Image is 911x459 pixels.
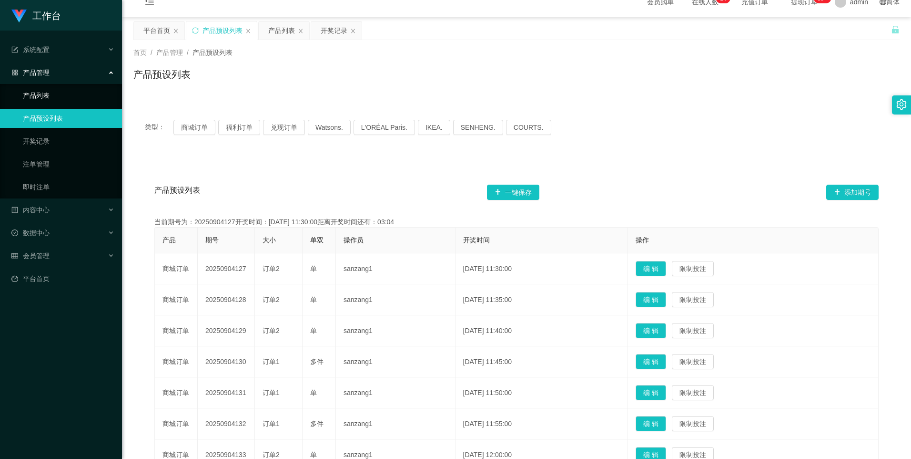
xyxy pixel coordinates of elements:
[672,292,714,307] button: 限制投注
[23,155,114,174] a: 注单管理
[672,416,714,431] button: 限制投注
[23,177,114,197] a: 即时注单
[672,261,714,276] button: 限制投注
[198,408,255,439] td: 20250904132
[263,358,280,365] span: 订单1
[487,185,539,200] button: 图标: plus一键保存
[162,236,176,244] span: 产品
[133,49,147,56] span: 首页
[11,69,50,76] span: 产品管理
[263,236,276,244] span: 大小
[155,377,198,408] td: 商城订单
[453,120,503,135] button: SENHENG.
[155,253,198,284] td: 商城订单
[173,28,179,34] i: 图标: close
[310,389,317,396] span: 单
[896,99,907,110] i: 图标: setting
[133,67,191,82] h1: 产品预设列表
[336,315,455,346] td: sanzang1
[32,0,61,31] h1: 工作台
[11,46,18,53] i: 图标: form
[155,408,198,439] td: 商城订单
[11,207,18,213] i: 图标: profile
[310,327,317,334] span: 单
[23,86,114,105] a: 产品列表
[173,120,215,135] button: 商城订单
[155,315,198,346] td: 商城订单
[205,236,219,244] span: 期号
[11,10,27,23] img: logo.9652507e.png
[463,236,490,244] span: 开奖时间
[310,451,317,459] span: 单
[455,253,628,284] td: [DATE] 11:30:00
[263,451,280,459] span: 订单2
[198,377,255,408] td: 20250904131
[263,389,280,396] span: 订单1
[11,69,18,76] i: 图标: appstore-o
[202,21,243,40] div: 产品预设列表
[155,284,198,315] td: 商城订单
[192,27,199,34] i: 图标: sync
[636,236,649,244] span: 操作
[198,253,255,284] td: 20250904127
[636,354,666,369] button: 编 辑
[11,229,50,237] span: 数据中心
[154,185,200,200] span: 产品预设列表
[308,120,351,135] button: Watsons.
[336,377,455,408] td: sanzang1
[263,120,305,135] button: 兑现订单
[506,120,551,135] button: COURTS.
[418,120,450,135] button: IKEA.
[11,206,50,214] span: 内容中心
[263,265,280,272] span: 订单2
[11,11,61,19] a: 工作台
[198,284,255,315] td: 20250904128
[455,284,628,315] td: [DATE] 11:35:00
[321,21,347,40] div: 开奖记录
[263,420,280,428] span: 订单1
[310,420,324,428] span: 多件
[455,346,628,377] td: [DATE] 11:45:00
[198,346,255,377] td: 20250904130
[455,315,628,346] td: [DATE] 11:40:00
[263,327,280,334] span: 订单2
[23,109,114,128] a: 产品预设列表
[11,252,50,260] span: 会员管理
[263,296,280,303] span: 订单2
[310,358,324,365] span: 多件
[336,408,455,439] td: sanzang1
[336,284,455,315] td: sanzang1
[310,296,317,303] span: 单
[672,354,714,369] button: 限制投注
[636,261,666,276] button: 编 辑
[636,292,666,307] button: 编 辑
[455,408,628,439] td: [DATE] 11:55:00
[636,323,666,338] button: 编 辑
[672,323,714,338] button: 限制投注
[826,185,879,200] button: 图标: plus添加期号
[268,21,295,40] div: 产品列表
[336,346,455,377] td: sanzang1
[891,25,900,34] i: 图标: unlock
[672,385,714,400] button: 限制投注
[187,49,189,56] span: /
[154,217,879,227] div: 当前期号为：20250904127开奖时间：[DATE] 11:30:00距离开奖时间还有：03:04
[198,315,255,346] td: 20250904129
[354,120,415,135] button: L'ORÉAL Paris.
[156,49,183,56] span: 产品管理
[11,252,18,259] i: 图标: table
[245,28,251,34] i: 图标: close
[145,120,173,135] span: 类型：
[298,28,304,34] i: 图标: close
[455,377,628,408] td: [DATE] 11:50:00
[143,21,170,40] div: 平台首页
[350,28,356,34] i: 图标: close
[11,269,114,288] a: 图标: dashboard平台首页
[11,46,50,53] span: 系统配置
[23,132,114,151] a: 开奖记录
[344,236,364,244] span: 操作员
[636,385,666,400] button: 编 辑
[192,49,233,56] span: 产品预设列表
[151,49,152,56] span: /
[11,229,18,236] i: 图标: check-circle-o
